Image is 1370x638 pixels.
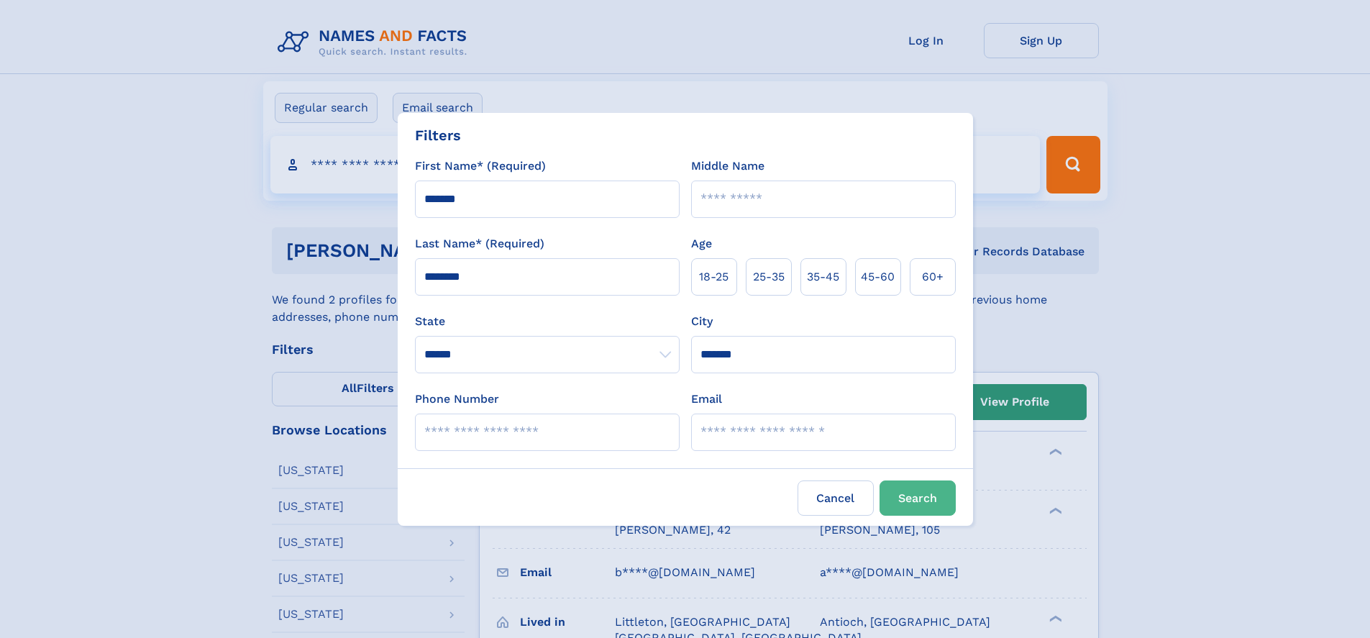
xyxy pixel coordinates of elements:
label: Last Name* (Required) [415,235,544,252]
span: 35‑45 [807,268,839,286]
div: Filters [415,124,461,146]
label: City [691,313,713,330]
span: 18‑25 [699,268,729,286]
label: Cancel [798,480,874,516]
label: Email [691,391,722,408]
label: Middle Name [691,158,764,175]
label: State [415,313,680,330]
span: 60+ [922,268,944,286]
button: Search [880,480,956,516]
span: 25‑35 [753,268,785,286]
label: First Name* (Required) [415,158,546,175]
span: 45‑60 [861,268,895,286]
label: Phone Number [415,391,499,408]
label: Age [691,235,712,252]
